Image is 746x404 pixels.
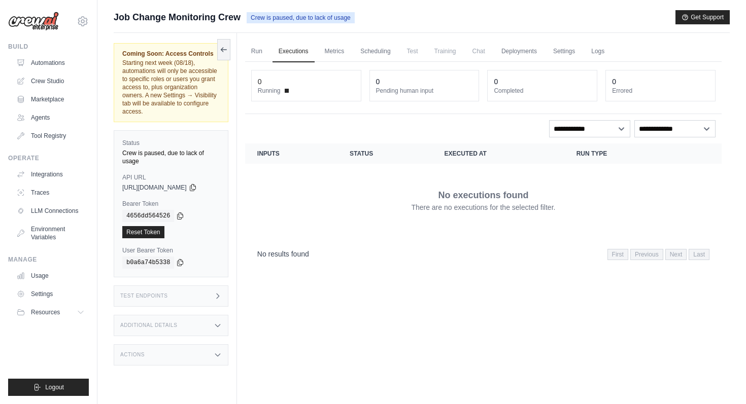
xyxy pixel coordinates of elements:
[122,183,187,192] span: [URL][DOMAIN_NAME]
[466,41,491,61] span: Chat is not available until the deployment is complete
[411,202,555,212] p: There are no executions for the selected filter.
[12,128,89,144] a: Tool Registry
[122,226,164,238] a: Reset Token
[122,256,174,269] code: b0a6a74b5338
[689,249,709,260] span: Last
[319,41,351,62] a: Metrics
[114,10,241,24] span: Job Change Monitoring Crew
[8,154,89,162] div: Operate
[12,268,89,284] a: Usage
[612,87,709,95] dt: Errored
[564,143,673,164] th: Run Type
[257,249,309,259] p: No results found
[585,41,611,62] a: Logs
[245,143,337,164] th: Inputs
[12,91,89,107] a: Marketplace
[630,249,663,260] span: Previous
[376,77,380,87] div: 0
[432,143,564,164] th: Executed at
[245,143,722,267] section: Crew executions table
[12,221,89,245] a: Environment Variables
[376,87,473,95] dt: Pending human input
[12,304,89,320] button: Resources
[258,87,281,95] span: Running
[495,41,543,62] a: Deployments
[12,166,89,182] a: Integrations
[258,77,262,87] div: 0
[245,41,268,62] a: Run
[337,143,432,164] th: Status
[494,77,498,87] div: 0
[122,200,220,208] label: Bearer Token
[12,73,89,89] a: Crew Studio
[122,139,220,147] label: Status
[12,109,89,126] a: Agents
[122,210,174,222] code: 4656dd564526
[120,293,168,299] h3: Test Endpoints
[45,383,64,391] span: Logout
[247,12,355,23] span: Crew is paused, due to lack of usage
[120,352,145,358] h3: Actions
[12,185,89,201] a: Traces
[354,41,396,62] a: Scheduling
[273,41,315,62] a: Executions
[438,188,528,202] p: No executions found
[607,249,628,260] span: First
[122,149,220,165] div: Crew is paused, due to lack of usage
[547,41,581,62] a: Settings
[607,249,709,260] nav: Pagination
[12,55,89,71] a: Automations
[12,286,89,302] a: Settings
[122,59,217,115] span: Starting next week (08/18), automations will only be accessible to specific roles or users you gr...
[31,308,60,316] span: Resources
[401,41,424,61] span: Test
[12,203,89,219] a: LLM Connections
[612,77,616,87] div: 0
[428,41,462,61] span: Training is not available until the deployment is complete
[494,87,591,95] dt: Completed
[122,50,220,58] span: Coming Soon: Access Controls
[665,249,687,260] span: Next
[675,10,730,24] button: Get Support
[122,173,220,181] label: API URL
[8,255,89,264] div: Manage
[122,246,220,254] label: User Bearer Token
[8,12,59,31] img: Logo
[245,241,722,267] nav: Pagination
[120,322,177,328] h3: Additional Details
[8,379,89,396] button: Logout
[8,43,89,51] div: Build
